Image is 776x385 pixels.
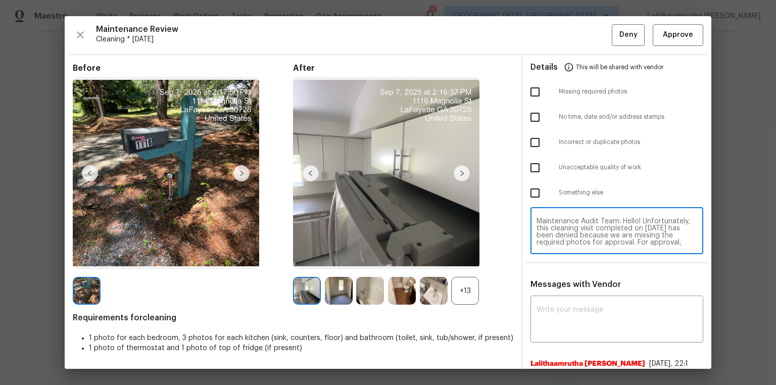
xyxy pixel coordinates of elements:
[522,155,711,180] div: Unacceptable quality of work
[96,24,612,34] span: Maintenance Review
[530,359,645,369] span: Lalithaamrutha [PERSON_NAME]
[454,165,470,181] img: right-chevron-button-url
[537,218,697,246] textarea: Maintenance Audit Team: Hello! Unfortunately, this cleaning visit completed on [DATE] has been de...
[559,138,703,147] span: Incorrect or duplicate photos
[559,113,703,121] span: No time, date and/or address stamps
[619,29,638,41] span: Deny
[82,165,98,181] img: left-chevron-button-url
[576,55,663,79] span: This will be shared with vendor
[293,63,513,73] span: After
[96,34,612,44] span: Cleaning * [DATE]
[89,333,513,343] li: 1 photo for each bedroom, 3 photos for each kitchen (sink, counters, floor) and bathroom (toilet,...
[73,63,293,73] span: Before
[530,280,621,288] span: Messages with Vendor
[89,343,513,353] li: 1 photo of thermostat and 1 photo of top of fridge (if present)
[612,24,645,46] button: Deny
[559,188,703,197] span: Something else
[303,165,319,181] img: left-chevron-button-url
[451,277,479,305] div: +13
[233,165,250,181] img: right-chevron-button-url
[522,79,711,105] div: Missing required photos
[559,87,703,96] span: Missing required photos
[522,130,711,155] div: Incorrect or duplicate photos
[649,360,688,367] span: [DATE], 22:1
[663,29,693,41] span: Approve
[653,24,703,46] button: Approve
[522,105,711,130] div: No time, date and/or address stamps
[559,163,703,172] span: Unacceptable quality of work
[530,55,558,79] span: Details
[522,180,711,206] div: Something else
[73,313,513,323] span: Requirements for cleaning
